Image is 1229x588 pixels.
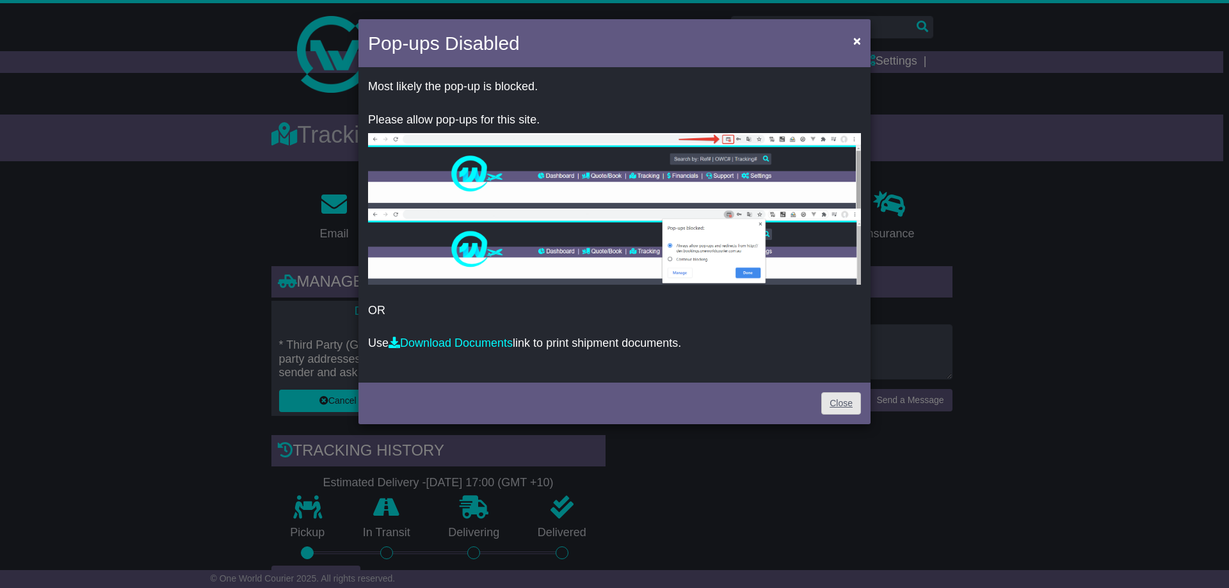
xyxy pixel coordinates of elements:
[368,29,520,58] h4: Pop-ups Disabled
[847,28,867,54] button: Close
[368,133,861,209] img: allow-popup-1.png
[368,80,861,94] p: Most likely the pop-up is blocked.
[389,337,513,349] a: Download Documents
[821,392,861,415] a: Close
[368,113,861,127] p: Please allow pop-ups for this site.
[368,337,861,351] p: Use link to print shipment documents.
[358,70,871,379] div: OR
[368,209,861,285] img: allow-popup-2.png
[853,33,861,48] span: ×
